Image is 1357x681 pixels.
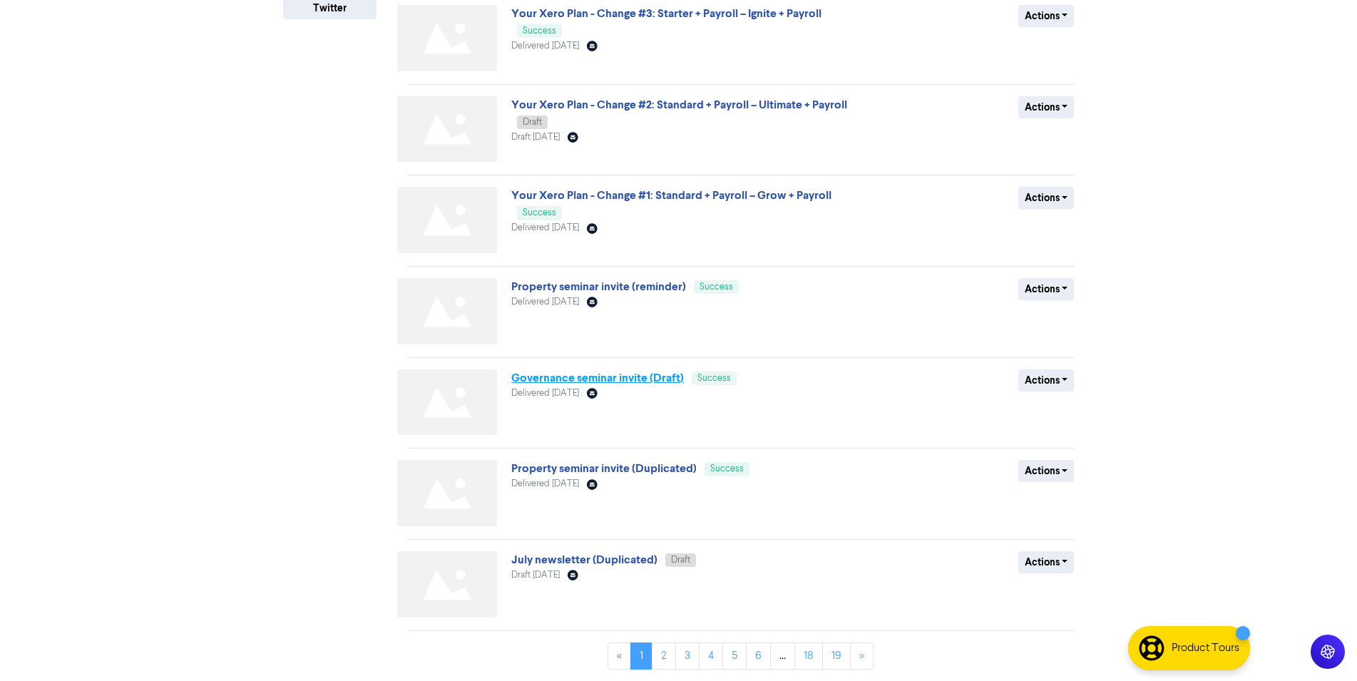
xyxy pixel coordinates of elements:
span: Success [700,282,733,292]
a: Page 18 [794,642,823,670]
a: Page 3 [675,642,700,670]
a: Your Xero Plan - Change #3: Starter + Payroll – Ignite + Payroll [511,6,821,21]
a: Page 1 is your current page [630,642,652,670]
span: Success [523,208,556,217]
span: Draft [DATE] [511,570,560,580]
a: Page 19 [822,642,851,670]
span: Delivered [DATE] [511,223,579,232]
img: Not found [397,278,497,344]
a: July newsletter (Duplicated) [511,553,657,567]
button: Actions [1018,5,1075,27]
img: Not found [397,369,497,436]
span: Success [697,374,731,383]
span: Draft [DATE] [511,133,560,142]
a: Your Xero Plan - Change #2: Standard + Payroll – Ultimate + Payroll [511,98,847,112]
iframe: Chat Widget [1178,527,1357,681]
button: Actions [1018,187,1075,209]
img: Not found [397,460,497,526]
a: Property seminar invite (reminder) [511,280,686,294]
a: Page 2 [652,642,676,670]
a: Page 5 [722,642,747,670]
img: Not found [397,187,497,253]
span: Success [710,464,744,473]
img: Not found [397,5,497,71]
span: Delivered [DATE] [511,389,579,398]
img: Not found [397,551,497,618]
span: Draft [671,555,690,565]
a: Page 4 [699,642,723,670]
a: Your Xero Plan - Change #1: Standard + Payroll – Grow + Payroll [511,188,831,203]
span: Success [523,26,556,36]
span: Delivered [DATE] [511,297,579,307]
button: Actions [1018,278,1075,300]
button: Actions [1018,460,1075,482]
a: » [850,642,874,670]
img: Not found [397,96,497,163]
a: Governance seminar invite (Draft) [511,371,684,385]
button: Actions [1018,96,1075,118]
button: Actions [1018,369,1075,391]
span: Draft [523,118,542,127]
span: Delivered [DATE] [511,479,579,488]
span: Delivered [DATE] [511,41,579,51]
button: Actions [1018,551,1075,573]
a: Page 6 [746,642,771,670]
a: Property seminar invite (Duplicated) [511,461,697,476]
